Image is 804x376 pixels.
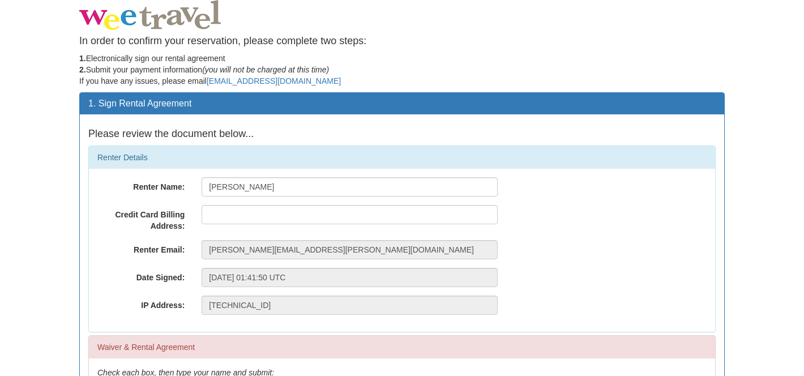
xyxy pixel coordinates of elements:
[79,65,86,74] strong: 2.
[202,65,329,74] em: (you will not be charged at this time)
[89,205,193,232] label: Credit Card Billing Address:
[88,99,716,109] h3: 1. Sign Rental Agreement
[207,76,341,86] a: [EMAIL_ADDRESS][DOMAIN_NAME]
[79,53,725,87] p: Electronically sign our rental agreement Submit your payment information If you have any issues, ...
[89,336,715,358] div: Waiver & Rental Agreement
[89,296,193,311] label: IP Address:
[89,268,193,283] label: Date Signed:
[79,36,725,47] h4: In order to confirm your reservation, please complete two steps:
[89,177,193,193] label: Renter Name:
[79,54,86,63] strong: 1.
[88,129,716,140] h4: Please review the document below...
[89,240,193,255] label: Renter Email:
[89,146,715,169] div: Renter Details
